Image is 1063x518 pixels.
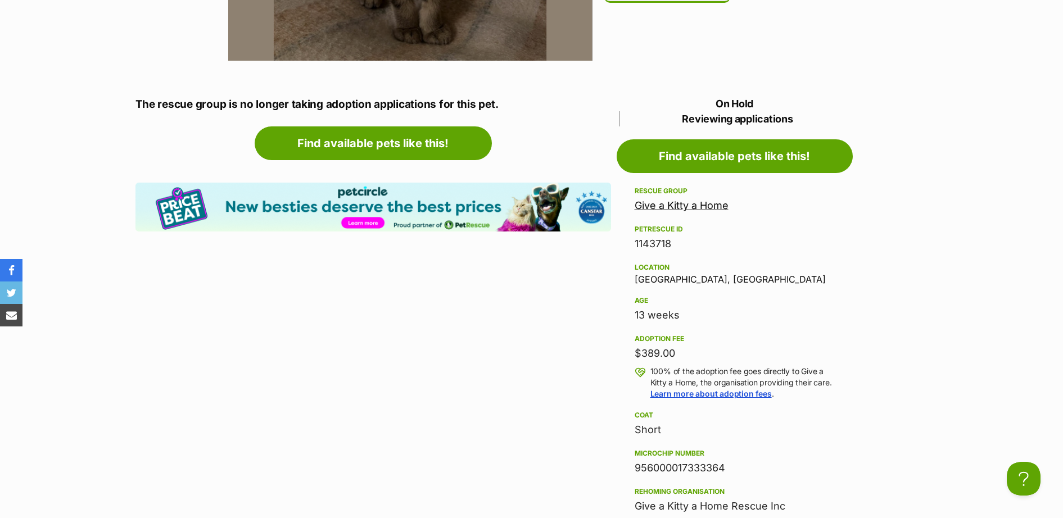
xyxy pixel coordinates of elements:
img: Pet Circle promo banner [135,183,611,231]
a: Find available pets like this! [617,139,853,173]
div: Rehoming organisation [635,487,835,496]
div: Microchip number [635,449,835,458]
div: Give a Kitty a Home Rescue Inc [635,498,835,514]
a: Find available pets like this! [255,126,492,160]
div: Adoption fee [635,334,835,343]
div: [GEOGRAPHIC_DATA], [GEOGRAPHIC_DATA] [635,261,835,284]
div: 13 weeks [635,307,835,323]
div: $389.00 [635,346,835,361]
a: Learn more about adoption fees [650,389,772,398]
div: 1143718 [635,236,835,252]
iframe: Help Scout Beacon - Open [1007,462,1041,496]
div: Age [635,296,835,305]
div: 956000017333364 [635,460,835,476]
div: PetRescue ID [635,225,835,234]
p: 100% of the adoption fee goes directly to Give a Kitty a Home, the organisation providing their c... [650,366,835,399]
div: Short [635,422,835,438]
div: Rescue group [635,187,835,196]
span: Reviewing applications [619,111,853,126]
a: Give a Kitty a Home [635,199,729,211]
p: On Hold [617,96,853,126]
p: The rescue group is no longer taking adoption applications for this pet. [135,97,611,113]
div: Location [635,263,835,272]
div: Coat [635,411,835,420]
